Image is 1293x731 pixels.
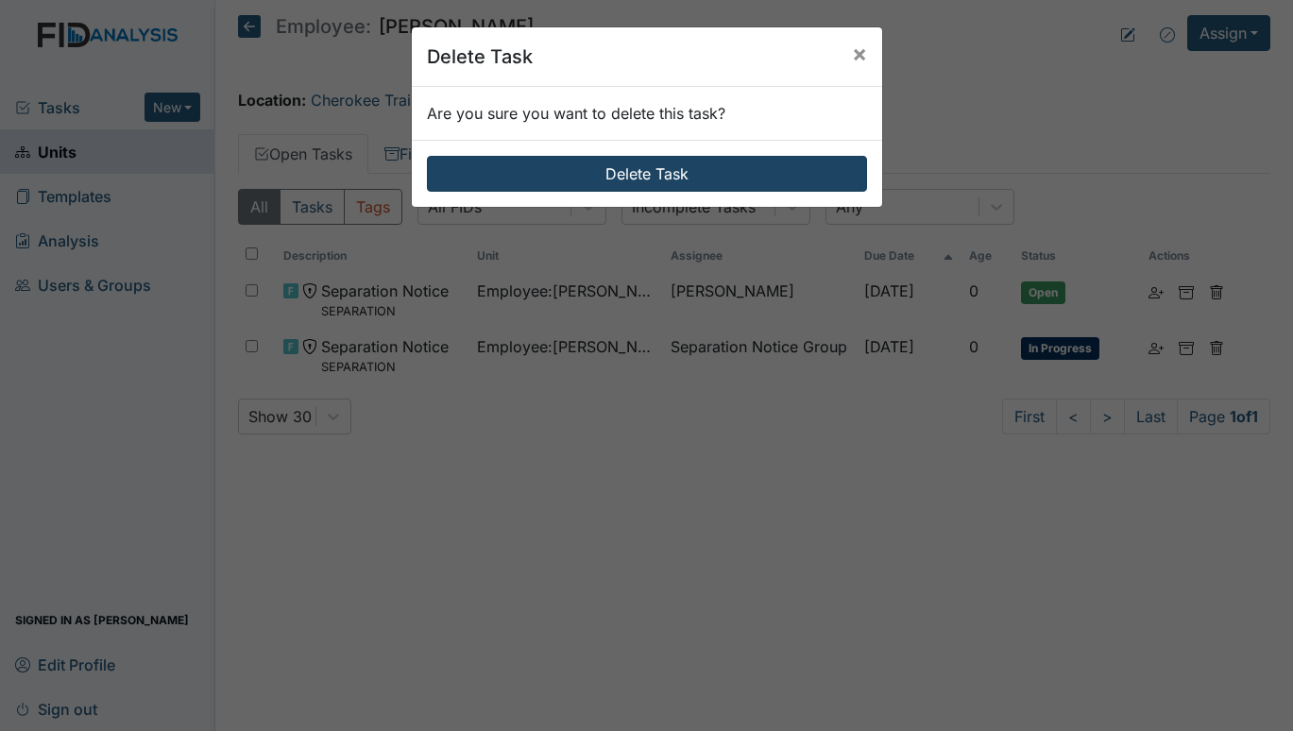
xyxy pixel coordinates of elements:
div: Are you sure you want to delete this task? [412,87,882,140]
button: Close [837,27,882,80]
h5: Delete Task [427,42,533,71]
div: Open Tasks [238,189,1270,434]
button: Delete Task [427,156,867,192]
span: × [852,40,867,67]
